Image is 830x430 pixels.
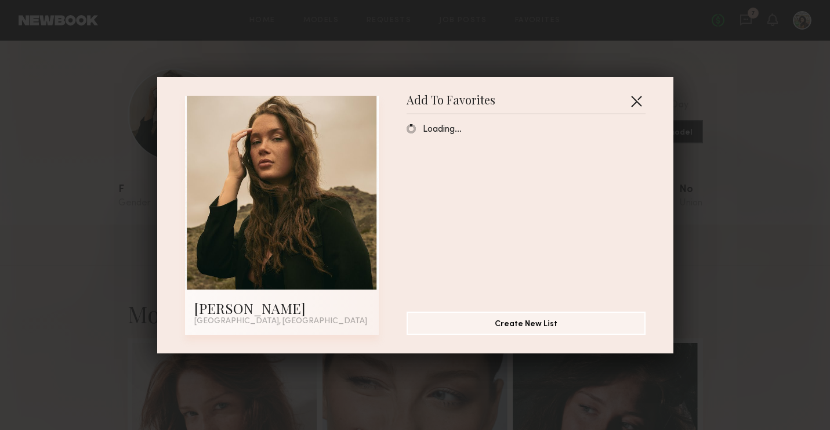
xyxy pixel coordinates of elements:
button: Create New List [407,312,646,335]
span: Add To Favorites [407,96,495,113]
div: [GEOGRAPHIC_DATA], [GEOGRAPHIC_DATA] [194,317,369,326]
span: Loading… [423,125,462,135]
button: Close [627,92,646,110]
div: [PERSON_NAME] [194,299,369,317]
